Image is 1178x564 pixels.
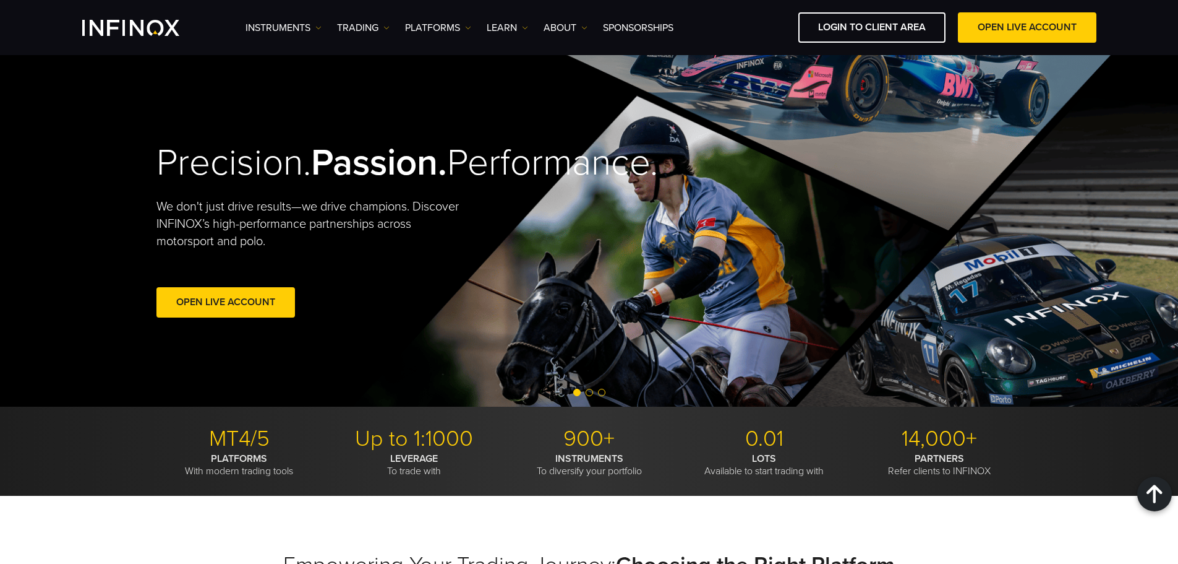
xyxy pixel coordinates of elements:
[390,453,438,465] strong: LEVERAGE
[156,141,546,186] h2: Precision. Performance.
[337,20,390,35] a: TRADING
[915,453,964,465] strong: PARTNERS
[752,453,776,465] strong: LOTS
[544,20,587,35] a: ABOUT
[598,389,605,396] span: Go to slide 3
[586,389,593,396] span: Go to slide 2
[156,453,322,477] p: With modern trading tools
[82,20,208,36] a: INFINOX Logo
[311,141,447,185] strong: Passion.
[798,12,945,43] a: LOGIN TO CLIENT AREA
[573,389,581,396] span: Go to slide 1
[405,20,471,35] a: PLATFORMS
[681,453,847,477] p: Available to start trading with
[331,453,497,477] p: To trade with
[245,20,322,35] a: Instruments
[603,20,673,35] a: SPONSORSHIPS
[555,453,623,465] strong: INSTRUMENTS
[506,453,672,477] p: To diversify your portfolio
[156,198,468,250] p: We don't just drive results—we drive champions. Discover INFINOX’s high-performance partnerships ...
[958,12,1096,43] a: OPEN LIVE ACCOUNT
[331,425,497,453] p: Up to 1:1000
[856,425,1022,453] p: 14,000+
[156,425,322,453] p: MT4/5
[487,20,528,35] a: Learn
[211,453,267,465] strong: PLATFORMS
[681,425,847,453] p: 0.01
[156,287,295,318] a: Open Live Account
[506,425,672,453] p: 900+
[856,453,1022,477] p: Refer clients to INFINOX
